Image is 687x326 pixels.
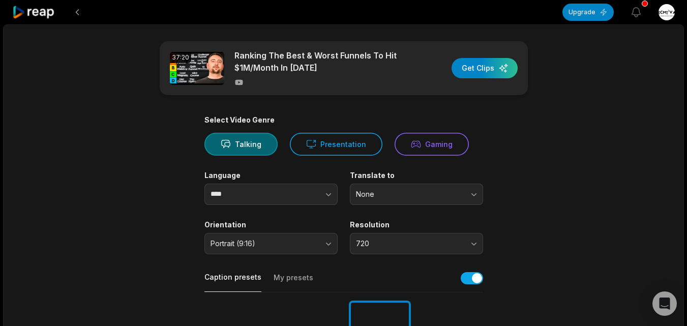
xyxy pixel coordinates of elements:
[350,233,483,254] button: 720
[562,4,614,21] button: Upgrade
[234,49,410,74] p: Ranking The Best & Worst Funnels To Hit $1M/Month In [DATE]
[350,184,483,205] button: None
[204,133,278,156] button: Talking
[204,115,483,125] div: Select Video Genre
[652,291,677,316] div: Open Intercom Messenger
[170,52,191,63] div: 37:20
[395,133,469,156] button: Gaming
[452,58,518,78] button: Get Clips
[356,239,463,248] span: 720
[350,220,483,229] label: Resolution
[204,171,338,180] label: Language
[211,239,317,248] span: Portrait (9:16)
[350,171,483,180] label: Translate to
[356,190,463,199] span: None
[274,273,313,292] button: My presets
[204,272,261,292] button: Caption presets
[204,233,338,254] button: Portrait (9:16)
[290,133,382,156] button: Presentation
[204,220,338,229] label: Orientation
